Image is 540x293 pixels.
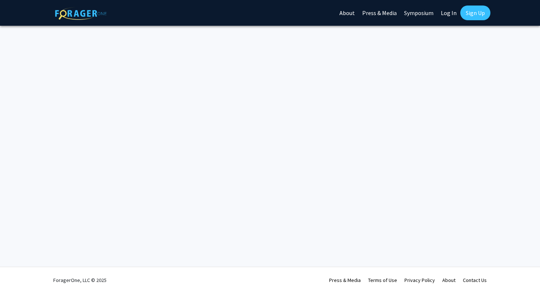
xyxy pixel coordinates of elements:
a: Sign Up [460,6,490,20]
div: ForagerOne, LLC © 2025 [53,267,107,293]
a: About [442,277,456,283]
img: ForagerOne Logo [55,7,107,20]
a: Terms of Use [368,277,397,283]
a: Contact Us [463,277,487,283]
a: Press & Media [329,277,361,283]
a: Privacy Policy [404,277,435,283]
